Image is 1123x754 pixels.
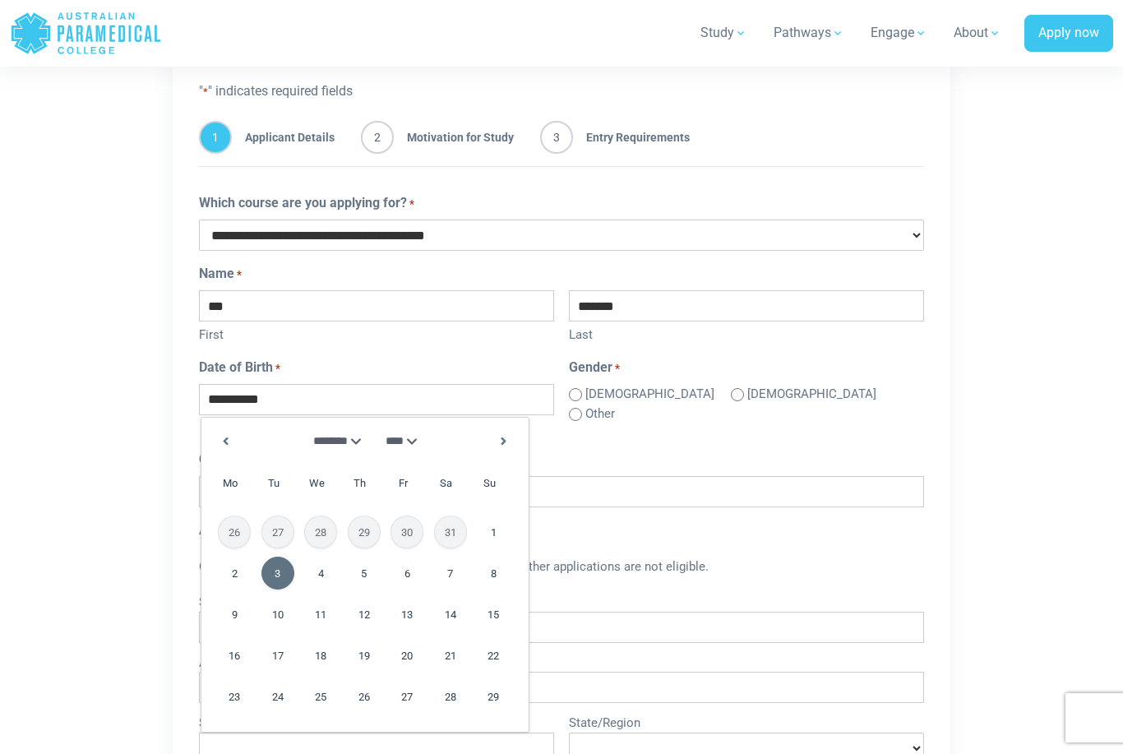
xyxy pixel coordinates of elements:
[361,121,394,154] span: 2
[477,516,510,548] a: 1
[477,557,510,590] a: 8
[214,429,238,454] a: Prev
[492,429,516,454] a: Next
[261,680,294,713] a: 24
[199,321,554,345] label: First
[348,639,381,672] a: 19
[261,598,294,631] a: 10
[540,121,573,154] span: 3
[199,81,925,101] p: " " indicates required fields
[348,598,381,631] a: 12
[199,710,554,733] label: Suburb
[199,520,925,540] legend: Address
[434,639,467,672] a: 21
[348,680,381,713] a: 26
[391,557,423,590] a: 6
[257,466,290,499] span: Tuesday
[391,516,423,548] span: 30
[569,710,924,733] label: State/Region
[477,639,510,672] a: 22
[477,598,510,631] a: 15
[391,680,423,713] a: 27
[218,557,251,590] a: 2
[764,10,854,56] a: Pathways
[1024,15,1113,53] a: Apply now
[386,433,422,450] select: Select year
[747,385,876,404] label: [DEMOGRAPHIC_DATA]
[218,516,251,548] span: 26
[199,264,925,284] legend: Name
[434,516,467,548] span: 31
[218,639,251,672] a: 16
[10,7,162,60] a: Australian Paramedical College
[304,516,337,548] span: 28
[309,433,366,450] select: Select month
[391,639,423,672] a: 20
[430,466,463,499] span: Saturday
[434,680,467,713] a: 28
[585,405,615,423] label: Other
[300,466,333,499] span: Wednesday
[304,680,337,713] a: 25
[261,557,294,590] a: 3
[218,598,251,631] a: 9
[214,466,247,499] span: Monday
[304,557,337,590] a: 4
[261,516,294,548] span: 27
[434,557,467,590] a: 7
[434,598,467,631] a: 14
[569,321,924,345] label: Last
[585,385,714,404] label: [DEMOGRAPHIC_DATA]
[394,121,514,154] span: Motivation for Study
[304,639,337,672] a: 18
[232,121,335,154] span: Applicant Details
[304,598,337,631] a: 11
[386,466,419,499] span: Friday
[218,680,251,713] a: 23
[199,358,280,377] label: Date of Birth
[344,466,377,499] span: Thursday
[573,121,690,154] span: Entry Requirements
[477,680,510,713] a: 29
[199,193,414,213] label: Which course are you applying for?
[391,598,423,631] a: 13
[569,358,924,377] legend: Gender
[691,10,757,56] a: Study
[473,466,506,499] span: Sunday
[199,121,232,154] span: 1
[199,450,273,470] label: Occupation
[348,557,381,590] a: 5
[199,547,925,590] div: Only Australian and New Zealand addresses are accepted. Other applications are not eligible.
[944,10,1011,56] a: About
[348,516,381,548] span: 29
[261,639,294,672] a: 17
[199,589,925,612] label: Street Address
[199,650,925,673] label: Address Line 2
[861,10,937,56] a: Engage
